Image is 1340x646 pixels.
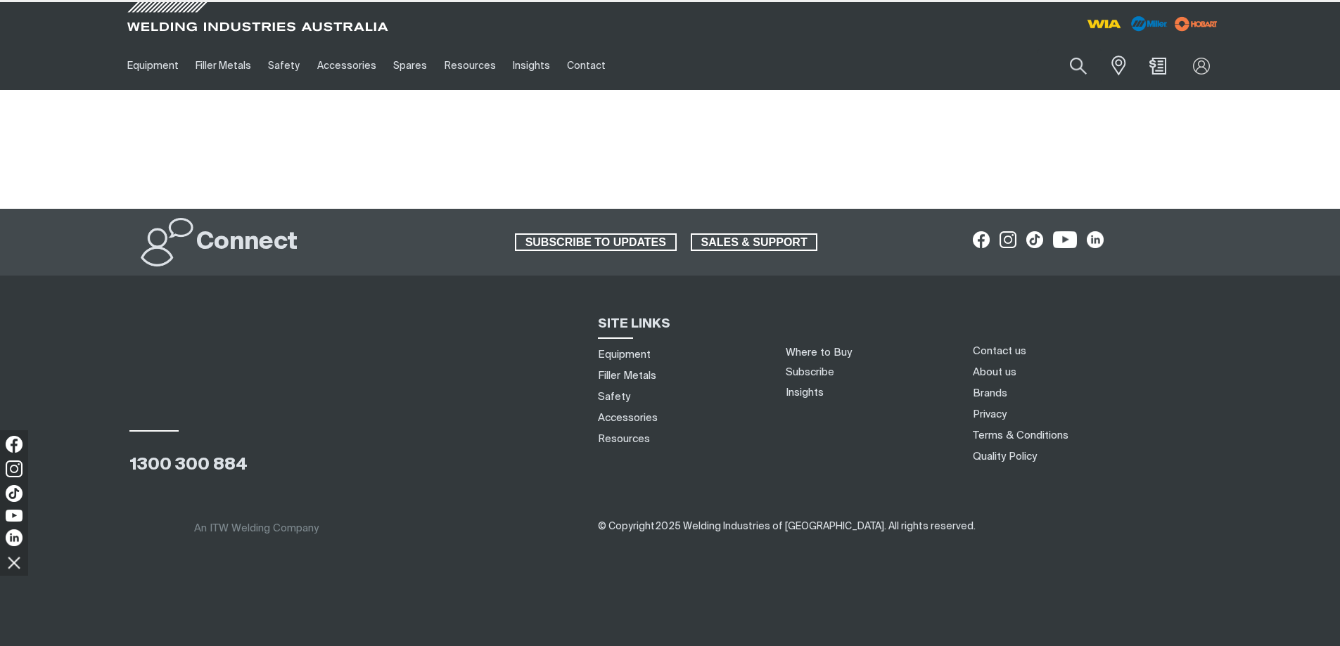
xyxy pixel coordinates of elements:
a: Contact [559,41,614,90]
h2: Connect [196,227,298,258]
nav: Footer [968,341,1237,467]
img: LinkedIn [6,529,23,546]
a: Insights [786,387,824,398]
a: 1300 300 884 [129,456,248,473]
a: Insights [504,41,559,90]
img: YouTube [6,510,23,522]
a: Quality Policy [973,449,1037,464]
span: ​​​​​​​​​​​​​​​​​​ ​​​​​​ [598,521,976,531]
a: SUBSCRIBE TO UPDATES [515,233,677,252]
img: miller [1170,13,1222,34]
img: hide socials [2,550,26,574]
span: An ITW Welding Company [194,523,319,534]
span: SITE LINKS [598,318,670,330]
a: Filler Metals [187,41,260,90]
img: Facebook [6,436,23,453]
img: Instagram [6,460,23,477]
a: Equipment [119,41,187,90]
input: Product name or item number... [1037,49,1102,82]
a: Terms & Conditions [973,428,1068,443]
a: Where to Buy [786,347,852,358]
a: About us [973,365,1016,380]
a: Resources [598,432,650,446]
span: SALES & SUPPORT [692,233,817,252]
a: Accessories [309,41,385,90]
button: Search products [1054,49,1102,82]
a: Privacy [973,407,1007,422]
a: Contact us [973,344,1026,358]
a: Subscribe [786,367,834,377]
a: SALES & SUPPORT [691,233,818,252]
nav: Main [119,41,946,90]
a: Resources [435,41,504,90]
a: Brands [973,386,1007,401]
a: Accessories [598,411,658,425]
a: Equipment [598,347,651,362]
span: SUBSCRIBE TO UPDATES [516,233,675,252]
a: Spares [385,41,435,90]
span: © Copyright 2025 Welding Industries of [GEOGRAPHIC_DATA] . All rights reserved. [598,522,976,531]
a: Filler Metals [598,368,656,383]
a: Safety [260,41,308,90]
a: Safety [598,389,630,404]
nav: Sitemap [593,344,769,450]
img: TikTok [6,485,23,502]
